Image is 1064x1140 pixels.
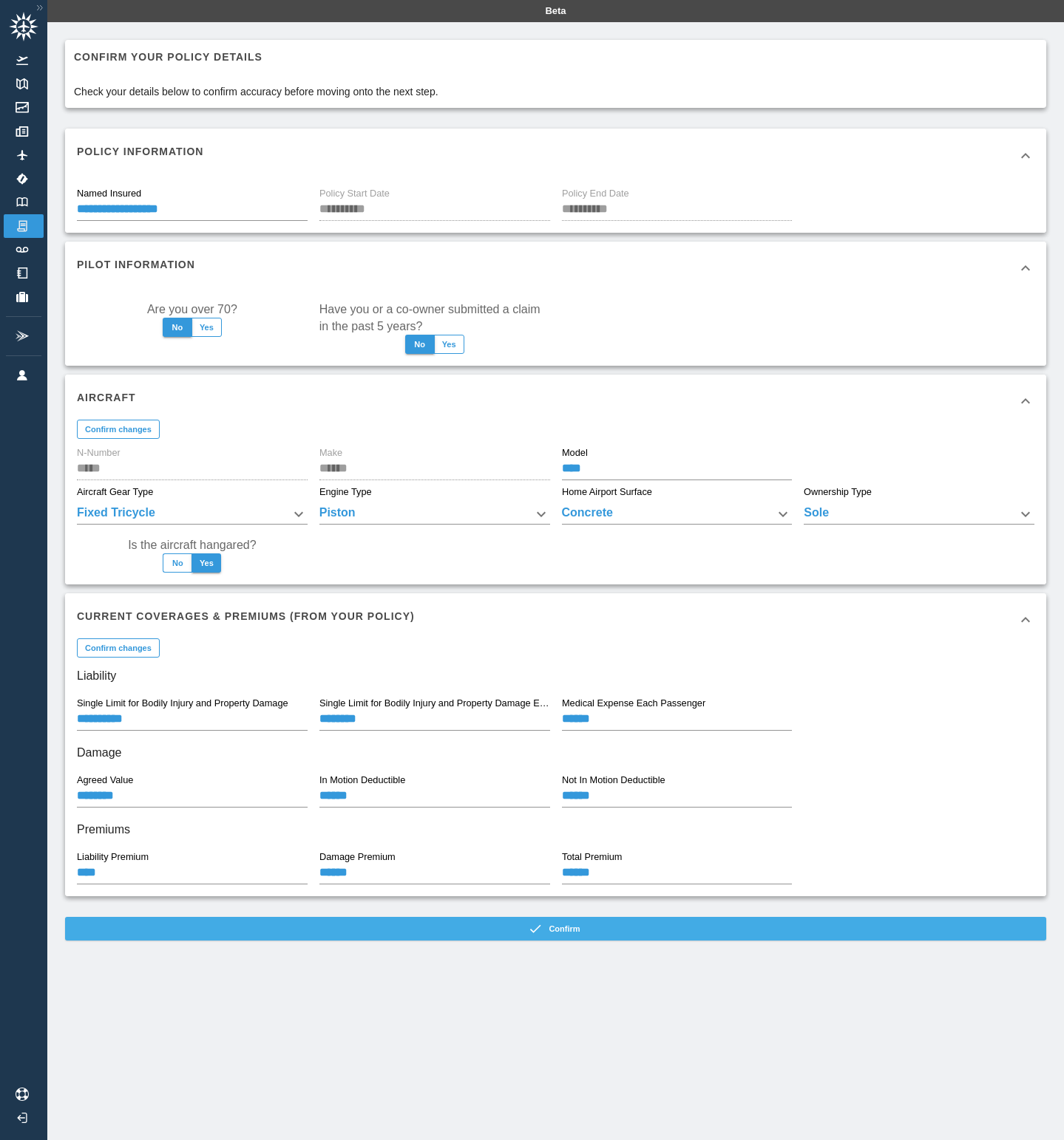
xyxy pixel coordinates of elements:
label: Damage Premium [319,850,396,864]
button: Yes [192,318,222,337]
label: Total Premium [562,850,622,864]
button: Yes [434,335,464,354]
label: Medical Expense Each Passenger [562,697,705,710]
button: No [405,335,435,354]
div: Current Coverages & Premiums (from your policy) [65,593,1046,646]
h6: Liability [77,666,1034,686]
label: Policy End Date [562,187,629,200]
div: Fixed Tricycle [77,504,308,525]
label: Home Airport Surface [562,485,652,499]
label: Have you or a co-owner submitted a claim in the past 5 years? [319,301,550,335]
div: Aircraft [65,375,1046,428]
label: Single Limit for Bodily Injury and Property Damage Each Passenger [319,697,549,710]
p: Check your details below to confirm accuracy before moving onto the next step. [74,84,438,99]
label: Make [319,446,342,460]
label: Agreed Value [77,774,133,787]
label: Are you over 70? [147,301,237,318]
button: Confirm changes [77,638,160,658]
button: No [163,318,192,337]
label: Aircraft Gear Type [77,485,153,499]
h6: Pilot Information [77,256,195,273]
h6: Confirm your policy details [74,49,438,65]
h6: Current Coverages & Premiums (from your policy) [77,608,415,624]
label: Is the aircraft hangared? [128,536,256,553]
label: In Motion Deductible [319,774,405,787]
label: Liability Premium [77,850,149,864]
label: Ownership Type [804,485,872,499]
div: Sole [804,504,1034,525]
label: Engine Type [319,485,372,499]
h6: Damage [77,743,1034,763]
div: Pilot Information [65,242,1046,295]
div: Concrete [562,504,793,525]
label: Not In Motion Deductible [562,774,665,787]
label: Policy Start Date [319,187,390,200]
div: Piston [319,504,550,525]
label: Single Limit for Bodily Injury and Property Damage [77,697,288,710]
button: No [163,553,192,573]
button: Confirm changes [77,420,160,439]
label: Named Insured [77,187,141,200]
label: Model [562,446,588,460]
h6: Policy Information [77,143,203,160]
button: Confirm [65,917,1046,941]
div: Policy Information [65,129,1046,182]
label: N-Number [77,446,121,460]
h6: Premiums [77,819,1034,840]
button: Yes [192,553,221,573]
h6: Aircraft [77,389,136,406]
